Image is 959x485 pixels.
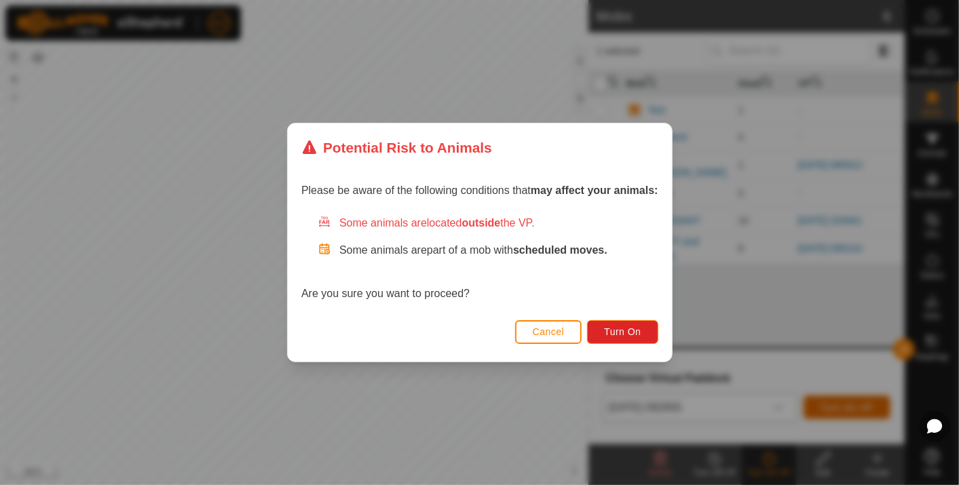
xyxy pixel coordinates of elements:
[513,244,607,256] strong: scheduled moves.
[427,244,607,256] span: part of a mob with
[301,185,658,196] span: Please be aware of the following conditions that
[587,320,658,344] button: Turn On
[531,185,658,196] strong: may affect your animals:
[301,215,658,302] div: Are you sure you want to proceed?
[514,320,582,344] button: Cancel
[301,137,492,158] div: Potential Risk to Animals
[462,217,500,229] strong: outside
[427,217,535,229] span: located the VP.
[604,326,641,337] span: Turn On
[318,215,658,231] div: Some animals are
[532,326,564,337] span: Cancel
[339,242,658,258] p: Some animals are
